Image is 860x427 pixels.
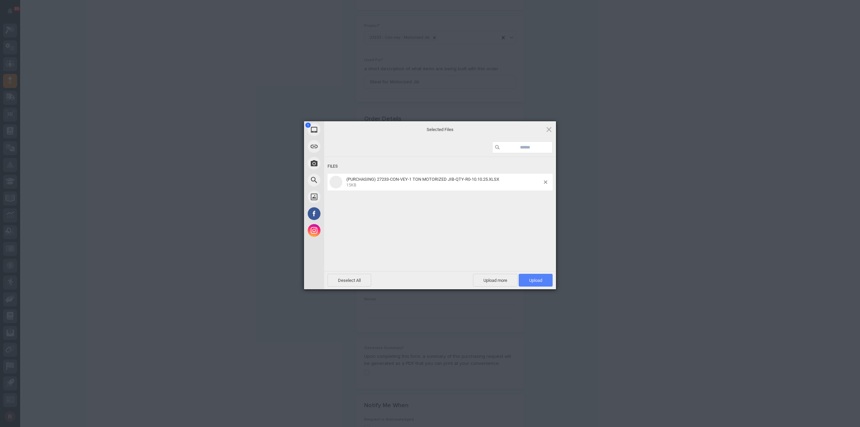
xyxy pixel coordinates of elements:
div: My Device [304,121,385,138]
span: Upload more [473,274,518,287]
span: Click here or hit ESC to close picker [545,126,553,133]
div: Facebook [304,205,385,222]
span: Upload [529,278,542,283]
div: Unsplash [304,188,385,205]
span: 1 [305,123,311,128]
div: Take Photo [304,155,385,172]
div: Link (URL) [304,138,385,155]
span: Deselect All [328,274,371,287]
span: Upload [519,274,553,287]
div: Web Search [304,172,385,188]
span: Selected Files [373,126,507,132]
div: Instagram [304,222,385,239]
span: 15KB [346,183,356,187]
span: (PURCHASING) 27233-CON-VEY-1 TON MOTORIZED JIB-QTY-R0-10.10.25.XLSX [344,177,544,188]
div: Files [328,160,553,173]
span: (PURCHASING) 27233-CON-VEY-1 TON MOTORIZED JIB-QTY-R0-10.10.25.XLSX [346,177,499,182]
